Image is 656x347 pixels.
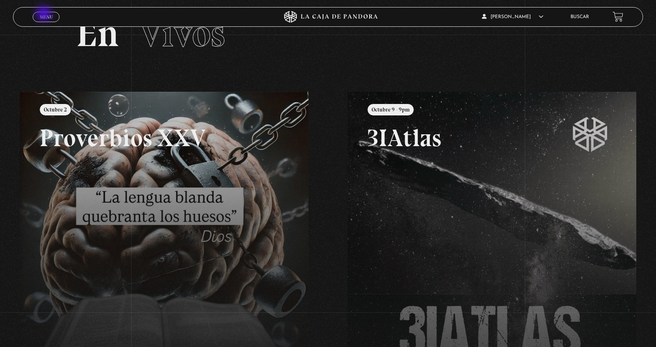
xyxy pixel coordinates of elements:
[139,11,225,56] span: Vivos
[40,15,53,19] span: Menu
[37,21,56,26] span: Cerrar
[482,15,543,19] span: [PERSON_NAME]
[76,15,580,52] h2: En
[613,11,623,22] a: View your shopping cart
[571,15,589,19] a: Buscar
